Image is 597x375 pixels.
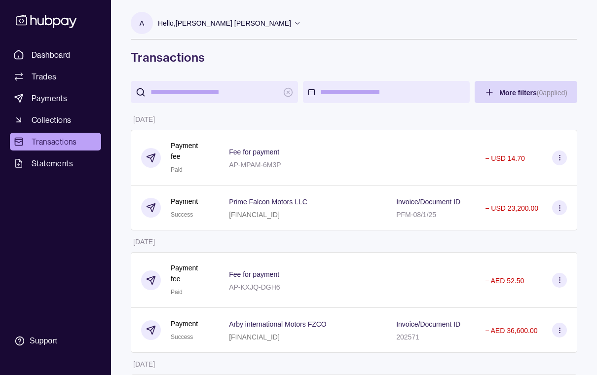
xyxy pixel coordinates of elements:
p: [FINANCIAL_ID] [229,211,280,219]
span: Dashboard [32,49,71,61]
span: Collections [32,114,71,126]
span: Transactions [32,136,77,148]
p: − USD 23,200.00 [485,204,538,212]
a: Dashboard [10,46,101,64]
p: Fee for payment [229,270,279,278]
p: PFM-08/1/25 [396,211,436,219]
a: Support [10,331,101,351]
p: − AED 52.50 [485,277,524,285]
a: Trades [10,68,101,85]
span: More filters [499,89,567,97]
p: Hello, [PERSON_NAME] [PERSON_NAME] [158,18,291,29]
span: Statements [32,157,73,169]
p: − USD 14.70 [485,154,525,162]
p: [DATE] [133,115,155,123]
p: Payment fee [171,262,209,284]
div: Support [30,336,57,346]
span: Success [171,334,193,340]
span: Success [171,211,193,218]
p: Invoice/Document ID [396,320,460,328]
input: search [150,81,278,103]
p: − AED 36,600.00 [485,327,537,335]
span: Paid [171,166,183,173]
span: Trades [32,71,56,82]
p: Payment fee [171,140,209,162]
button: More filters(0applied) [475,81,577,103]
p: [DATE] [133,238,155,246]
span: Payments [32,92,67,104]
p: Invoice/Document ID [396,198,460,206]
p: 202571 [396,333,419,341]
p: Fee for payment [229,148,279,156]
p: [DATE] [133,360,155,368]
p: Payment [171,318,198,329]
h1: Transactions [131,49,577,65]
p: Arby international Motors FZCO [229,320,327,328]
p: Prime Falcon Motors LLC [229,198,307,206]
p: [FINANCIAL_ID] [229,333,280,341]
p: AP-MPAM-6M3P [229,161,281,169]
p: A [140,18,144,29]
a: Statements [10,154,101,172]
a: Collections [10,111,101,129]
a: Transactions [10,133,101,150]
p: AP-KXJQ-DGH6 [229,283,280,291]
span: Paid [171,289,183,296]
a: Payments [10,89,101,107]
p: ( 0 applied) [537,89,567,97]
p: Payment [171,196,198,207]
